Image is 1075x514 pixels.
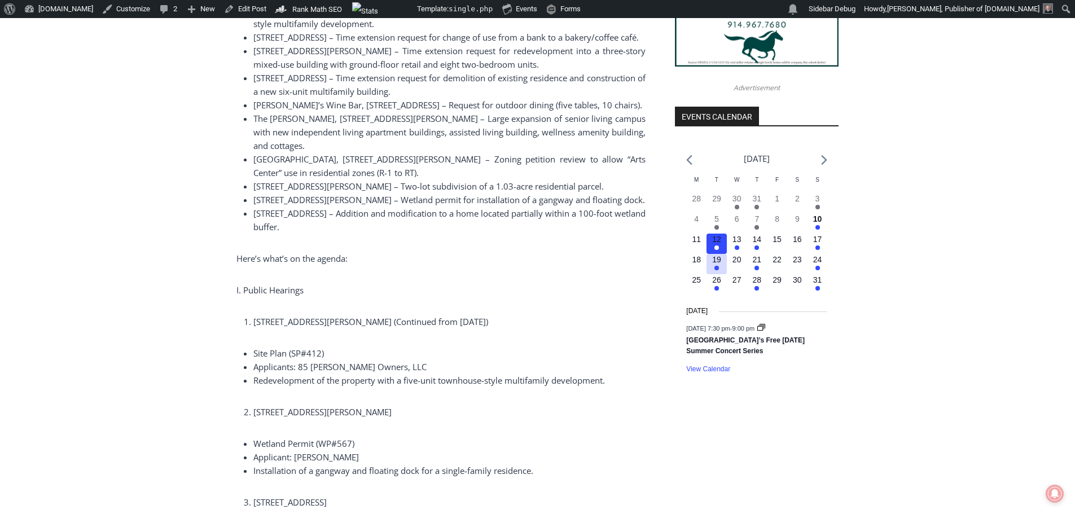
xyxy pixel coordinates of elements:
div: Located at [STREET_ADDRESS][PERSON_NAME] [116,71,160,135]
span: I. Public Hearings [236,284,304,296]
button: 3 Has events [808,193,828,213]
button: 8 [767,213,787,234]
time: 20 [732,255,741,264]
span: W [734,177,739,183]
button: 29 [767,274,787,295]
span: Applicant: [PERSON_NAME] [253,451,359,463]
time: 4 [694,214,699,223]
span: Rank Math SEO [292,5,342,14]
time: 31 [753,194,762,203]
em: Has events [714,286,719,291]
button: 31 Has events [747,193,767,213]
li: [DATE] [744,151,770,166]
div: No Generators on Trucks so No Noise or Pollution [74,20,279,31]
time: 1 [775,194,779,203]
em: Has events [714,266,719,270]
span: [STREET_ADDRESS][PERSON_NAME] (Continued from [DATE]) [253,316,488,327]
em: Has events [754,286,759,291]
em: Has events [714,245,719,250]
em: Has events [735,245,739,250]
time: 17 [813,235,822,244]
em: Has events [815,266,820,270]
time: 12 [712,235,721,244]
button: 7 Has events [747,213,767,234]
a: View Calendar [686,365,730,374]
button: 5 Has events [707,213,727,234]
button: 13 Has events [727,234,747,254]
a: Open Tues. - Sun. [PHONE_NUMBER] [1,113,113,140]
span: 9:00 pm [732,324,754,331]
span: [PERSON_NAME], Publisher of [DOMAIN_NAME] [887,5,1039,13]
span: S [815,177,819,183]
button: 2 [787,193,808,213]
time: 28 [753,275,762,284]
em: Has events [815,225,820,230]
time: 5 [714,214,719,223]
time: 3 [815,194,820,203]
span: Wetland Permit (WP#567) [253,438,354,449]
span: The [PERSON_NAME], [STREET_ADDRESS][PERSON_NAME] – Large expansion of senior living campus with n... [253,113,646,151]
div: Wednesday [727,175,747,193]
button: 20 [727,254,747,274]
button: 30 [787,274,808,295]
em: Has events [754,266,759,270]
a: Next month [821,155,827,165]
button: 25 [686,274,707,295]
div: Monday [686,175,707,193]
time: 13 [732,235,741,244]
button: 30 Has events [727,193,747,213]
button: 11 [686,234,707,254]
time: 22 [773,255,782,264]
button: 12 Has events [707,234,727,254]
button: 27 [727,274,747,295]
em: Has events [714,225,719,230]
span: [STREET_ADDRESS] – Time extension request for demolition of existing residence and construction o... [253,72,646,97]
button: 17 Has events [808,234,828,254]
div: Tuesday [707,175,727,193]
div: Friday [767,175,787,193]
a: Previous month [686,155,692,165]
span: F [775,177,779,183]
span: S [795,177,799,183]
span: Open Tues. - Sun. [PHONE_NUMBER] [3,116,111,159]
span: [STREET_ADDRESS][PERSON_NAME] – Time extension request for redevelopment into a three-story mixed... [253,45,646,70]
button: 28 Has events [747,274,767,295]
time: 30 [732,194,741,203]
span: single.php [449,5,493,13]
em: Has events [815,286,820,291]
button: 4 [686,213,707,234]
time: 2 [795,194,800,203]
button: 1 [767,193,787,213]
button: 29 [707,193,727,213]
button: 21 Has events [747,254,767,274]
button: 14 Has events [747,234,767,254]
button: 26 Has events [707,274,727,295]
time: 26 [712,275,721,284]
em: Has events [815,245,820,250]
div: "I learned about the history of a place I’d honestly never considered even as a resident of [GEOG... [285,1,533,109]
time: 30 [793,275,802,284]
span: M [694,177,699,183]
span: [STREET_ADDRESS][PERSON_NAME] – Two-lot subdivision of a 1.03-acre residential parcel. [253,181,604,192]
span: [STREET_ADDRESS][PERSON_NAME] [253,406,392,418]
h4: Book [PERSON_NAME]'s Good Humor for Your Event [344,12,393,43]
span: Site Plan (SP#412) [253,348,324,359]
time: - [686,324,756,331]
time: 31 [813,275,822,284]
button: 9 [787,213,808,234]
span: [STREET_ADDRESS][PERSON_NAME] – Redevelopment of existing lot to create a five-unit townhouse-sty... [253,5,646,29]
span: T [715,177,718,183]
button: 19 Has events [707,254,727,274]
span: [STREET_ADDRESS] [253,497,327,508]
button: 10 Has events [808,213,828,234]
button: 22 [767,254,787,274]
time: 23 [793,255,802,264]
span: [STREET_ADDRESS] – Time extension request for change of use from a bank to a bakery/coffee café. [253,32,639,43]
time: 7 [754,214,759,223]
span: Here’s what’s on the agenda: [236,253,348,264]
button: 16 [787,234,808,254]
button: 18 [686,254,707,274]
span: T [755,177,758,183]
span: [STREET_ADDRESS] – Addition and modification to a home located partially within a 100-foot wetlan... [253,208,646,232]
img: Views over 48 hours. Click for more Jetpack Stats. [352,2,415,16]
